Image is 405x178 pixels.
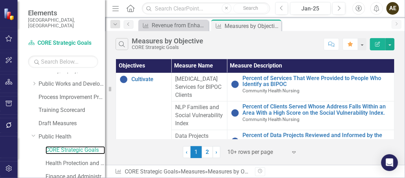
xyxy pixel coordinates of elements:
td: Double-Click to Edit Right Click for Context Menu [227,130,394,166]
div: Measures by Objective [208,168,263,175]
div: » » [115,168,250,176]
a: Public Works and Development [39,80,105,88]
img: ClearPoint Strategy [4,8,16,20]
a: CORE Strategic Goals [125,168,178,175]
a: Training Scorecard [39,106,105,114]
span: › [216,149,218,155]
img: Baselining [231,109,239,117]
div: Open Intercom Messenger [381,154,398,171]
button: Jan-25 [290,2,331,15]
input: Search Below... [28,56,98,68]
a: Health Protection and Response [46,159,105,168]
a: Cultivate [131,76,168,83]
div: Revenue from Enhanced Efforts to Grow Issuance of Additional Birth and Death Certificates, By Loc... [152,21,207,30]
a: Revenue from Enhanced Efforts to Grow Issuance of Additional Birth and Death Certificates, By Loc... [140,21,207,30]
span: Community Health Nursing [243,116,300,122]
td: Double-Click to Edit Right Click for Context Menu [227,101,394,130]
a: CORE Strategic Goals [28,39,98,47]
div: CORE Strategic Goals [132,45,203,50]
div: Measures by Objective [225,22,280,30]
span: NLP Families and Social Vulnerability Index [175,104,223,127]
a: Percent of Clients Served Whose Address Falls Within an Area With a High Score on the Social Vuln... [243,104,391,116]
div: Jan-25 [293,5,328,13]
img: Baselining [119,75,128,84]
a: Process Improvement Program [39,93,105,101]
a: CORE Strategic Goals [46,146,105,154]
div: Measures by Objective [132,37,203,45]
a: Draft Measures [39,120,105,128]
img: Baselining [231,137,239,145]
span: Community Health Nursing [243,88,300,93]
span: Search [243,5,258,11]
input: Search ClearPoint... [142,2,270,15]
span: Elements [28,9,98,17]
td: Double-Click to Edit [171,101,227,130]
td: Double-Click to Edit [171,73,227,101]
small: [GEOGRAPHIC_DATA], [GEOGRAPHIC_DATA] [28,17,98,29]
td: Double-Click to Edit Right Click for Context Menu [227,73,394,101]
button: AE [386,2,399,15]
span: ‹ [186,149,188,155]
button: Search [233,3,268,13]
span: [MEDICAL_DATA] Services for BIPOC Clients [175,76,221,98]
img: Baselining [231,80,239,88]
a: Public Health [39,133,105,141]
span: Data Projects Informed by the Data Equity Framework [175,133,214,163]
a: 2 [202,146,213,158]
a: Percent of Services That Were Provided to People Who Identify as BIPOC [243,75,391,87]
td: Double-Click to Edit [171,130,227,166]
span: 1 [191,146,202,158]
a: Percent of Data Projects Reviewed and Informed by the Data Equity Framework [243,132,391,144]
a: Measures [181,168,205,175]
